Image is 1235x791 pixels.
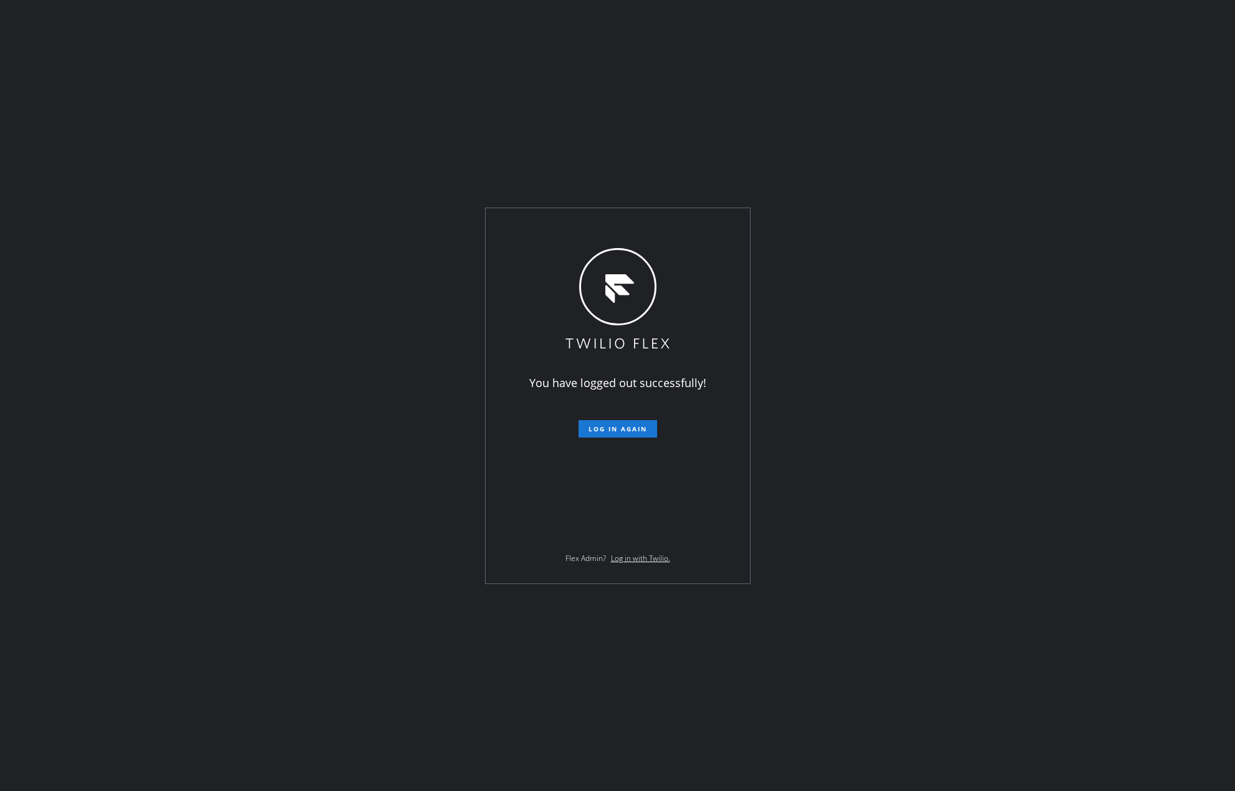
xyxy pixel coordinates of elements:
[579,420,657,438] button: Log in again
[589,424,647,433] span: Log in again
[529,375,706,390] span: You have logged out successfully!
[565,553,606,563] span: Flex Admin?
[611,553,670,563] a: Log in with Twilio.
